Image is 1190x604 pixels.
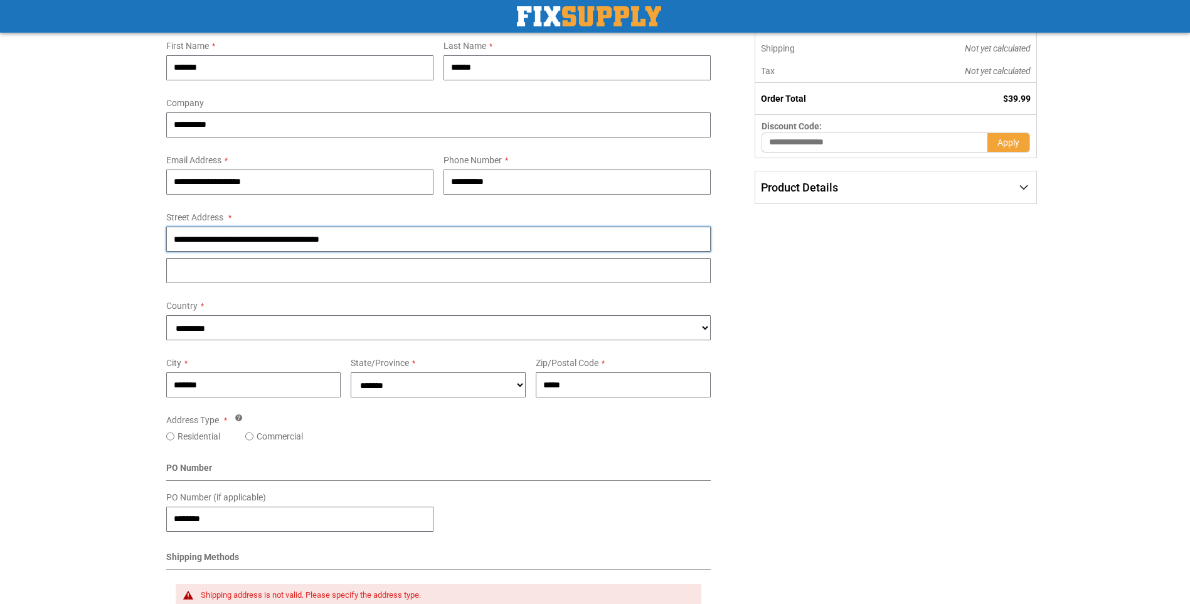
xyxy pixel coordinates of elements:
span: Street Address [166,212,223,222]
span: Address Type [166,415,219,425]
span: $39.99 [1003,94,1031,104]
span: Email Address [166,155,221,165]
label: Residential [178,430,220,443]
label: Commercial [257,430,303,443]
span: Discount Code: [762,121,822,131]
span: Not yet calculated [965,43,1031,53]
strong: Order Total [761,94,806,104]
th: Tax [755,60,880,83]
span: Shipping [761,43,795,53]
span: Country [166,301,198,311]
span: Product Details [761,181,838,194]
button: Apply [987,132,1030,153]
span: First Name [166,41,209,51]
span: City [166,358,181,368]
span: Phone Number [444,155,502,165]
span: State/Province [351,358,409,368]
a: store logo [517,6,661,26]
span: PO Number (if applicable) [166,492,266,502]
div: Shipping address is not valid. Please specify the address type. [201,590,689,600]
span: Last Name [444,41,486,51]
span: Apply [997,138,1019,148]
span: Company [166,98,204,108]
img: Fix Industrial Supply [517,6,661,26]
div: PO Number [166,461,711,481]
span: Not yet calculated [965,66,1031,76]
div: Shipping Methods [166,551,711,570]
span: Zip/Postal Code [536,358,598,368]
